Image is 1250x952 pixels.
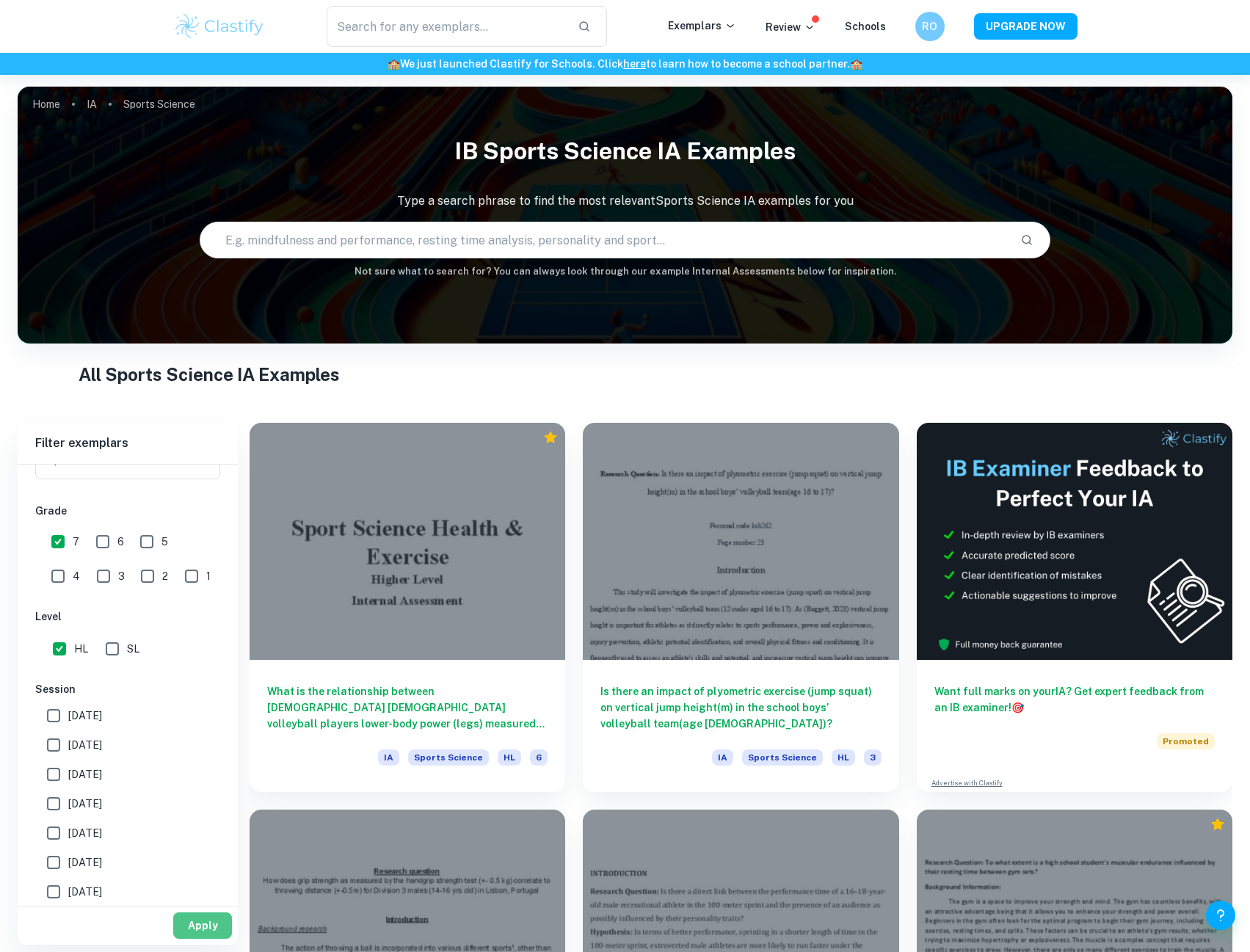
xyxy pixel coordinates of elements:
[408,749,489,766] span: Sports Science
[123,96,195,112] p: Sports Science
[87,94,97,115] a: IA
[162,568,168,584] span: 2
[832,749,855,766] span: HL
[68,737,102,753] span: [DATE]
[974,13,1078,40] button: UPGRADE NOW
[32,94,60,115] a: Home
[742,749,823,766] span: Sports Science
[68,708,102,724] span: [DATE]
[127,641,139,657] span: SL
[267,683,548,732] h6: What is the relationship between [DEMOGRAPHIC_DATA] [DEMOGRAPHIC_DATA] volleyball players lower-b...
[173,912,232,939] button: Apply
[917,423,1232,792] a: Want full marks on yourIA? Get expert feedback from an IB examiner!PromotedAdvertise with Clastify
[864,749,882,766] span: 3
[68,884,102,900] span: [DATE]
[68,854,102,871] span: [DATE]
[1210,817,1225,832] div: Premium
[1157,733,1215,749] span: Promoted
[250,423,565,792] a: What is the relationship between [DEMOGRAPHIC_DATA] [DEMOGRAPHIC_DATA] volleyball players lower-b...
[18,192,1232,210] p: Type a search phrase to find the most relevant Sports Science IA examples for you
[623,58,646,70] a: here
[18,128,1232,175] h1: IB Sports Science IA examples
[79,361,1172,388] h1: All Sports Science IA Examples
[18,264,1232,279] h6: Not sure what to search for? You can always look through our example Internal Assessments below f...
[543,430,558,445] div: Premium
[161,534,168,550] span: 5
[18,423,238,464] h6: Filter exemplars
[600,683,881,732] h6: Is there an impact of plyometric exercise (jump squat) on vertical jump height(m) in the school b...
[200,219,1009,261] input: E.g. mindfulness and performance, resting time analysis, personality and sport...
[206,568,211,584] span: 1
[921,18,938,34] h6: RO
[1014,228,1039,252] button: Search
[118,568,125,584] span: 3
[35,681,220,697] h6: Session
[117,534,124,550] span: 6
[173,12,266,41] img: Clastify logo
[68,766,102,782] span: [DATE]
[583,423,898,792] a: Is there an impact of plyometric exercise (jump squat) on vertical jump height(m) in the school b...
[1206,901,1235,930] button: Help and Feedback
[845,21,886,32] a: Schools
[498,749,521,766] span: HL
[35,503,220,519] h6: Grade
[850,58,862,70] span: 🏫
[934,683,1215,716] h6: Want full marks on your IA ? Get expert feedback from an IB examiner!
[530,749,548,766] span: 6
[68,796,102,812] span: [DATE]
[915,12,945,41] button: RO
[327,6,567,47] input: Search for any exemplars...
[712,749,733,766] span: IA
[74,641,88,657] span: HL
[931,778,1003,788] a: Advertise with Clastify
[73,534,79,550] span: 7
[388,58,400,70] span: 🏫
[73,568,80,584] span: 4
[917,423,1232,660] img: Thumbnail
[766,19,815,35] p: Review
[378,749,399,766] span: IA
[668,18,736,34] p: Exemplars
[35,608,220,625] h6: Level
[1011,702,1024,713] span: 🎯
[3,56,1247,72] h6: We just launched Clastify for Schools. Click to learn how to become a school partner.
[68,825,102,841] span: [DATE]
